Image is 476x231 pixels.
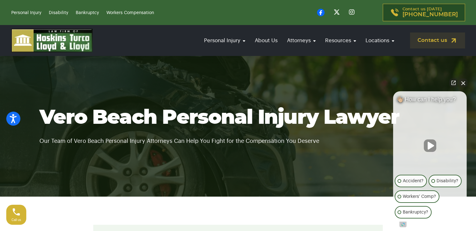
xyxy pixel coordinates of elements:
[459,78,468,87] button: Close Intaker Chat Widget
[39,107,437,129] h1: Vero Beach Personal Injury Lawyer
[424,139,436,152] button: Unmute video
[76,11,99,15] a: Bankruptcy
[39,129,437,146] p: Our Team of Vero Beach Personal Injury Attorneys Can Help You Fight for the Compensation You Deserve
[399,222,407,227] a: Open intaker chat
[11,29,93,52] img: logo
[284,32,319,49] a: Attorneys
[362,32,397,49] a: Locations
[437,177,458,185] p: Disability?
[449,78,458,87] a: Open direct chat
[403,193,436,200] p: Workers' Comp?
[322,32,359,49] a: Resources
[403,208,428,216] p: Bankruptcy?
[201,32,248,49] a: Personal Injury
[393,96,467,106] div: 👋🏼 How can I help you?
[49,11,68,15] a: Disability
[12,218,21,222] span: Call us
[410,33,465,48] a: Contact us
[11,11,41,15] a: Personal Injury
[402,7,458,18] p: Contact us [DATE]
[383,4,465,21] a: Contact us [DATE][PHONE_NUMBER]
[403,177,423,185] p: Accident?
[402,12,458,18] span: [PHONE_NUMBER]
[252,32,281,49] a: About Us
[106,11,154,15] a: Workers Compensation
